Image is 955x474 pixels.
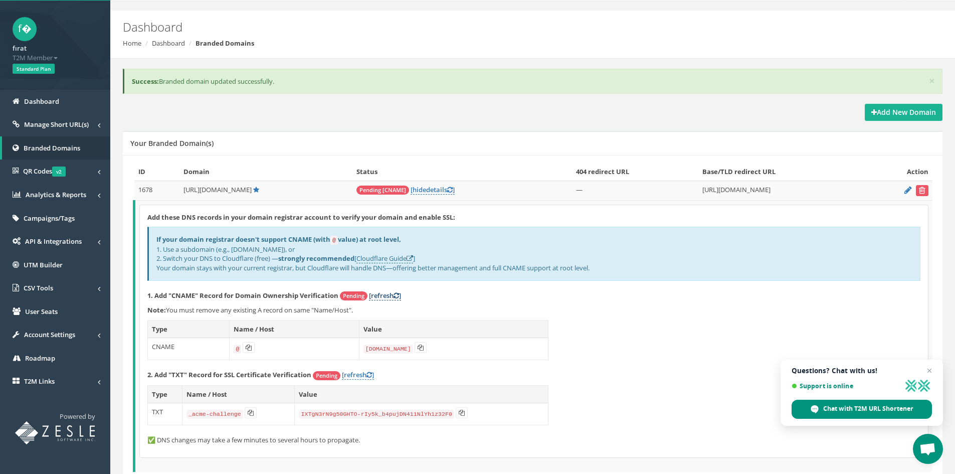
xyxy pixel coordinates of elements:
td: [URL][DOMAIN_NAME] [698,181,866,200]
code: _acme-challenge [186,410,243,419]
p: ✅ DNS changes may take a few minutes to several hours to propagate. [147,435,920,445]
b: Success: [132,77,159,86]
td: TXT [148,403,182,425]
span: Powered by [60,412,95,421]
span: Manage Short URL(s) [24,120,89,129]
h2: Dashboard [123,21,804,34]
code: [DOMAIN_NAME] [363,345,413,354]
strong: 2. Add "TXT" Record for SSL Certificate Verification [147,370,311,379]
a: Default [253,185,259,194]
div: 1. Use a subdomain (e.g., [DOMAIN_NAME]), or 2. Switch your DNS to Cloudflare (free) — [ ] Your d... [147,227,920,280]
td: CNAME [148,338,230,360]
a: [refresh] [369,291,401,300]
b: Note: [147,305,166,314]
span: QR Codes [23,167,66,176]
th: Type [148,320,230,338]
a: [refresh] [342,370,374,380]
span: Campaigns/Tags [24,214,75,223]
div: Branded domain updated successfully. [123,69,942,94]
th: 404 redirect URL [572,163,698,181]
span: CSV Tools [24,283,53,292]
p: You must remove any existing A record on same "Name/Host". [147,305,920,315]
a: Home [123,39,141,48]
span: API & Integrations [25,237,82,246]
span: v2 [52,167,66,177]
span: T2M Links [24,377,55,386]
h5: Your Branded Domain(s) [130,139,214,147]
b: strongly recommended [278,254,354,263]
span: [URL][DOMAIN_NAME] [183,185,252,194]
span: Support is online [792,382,901,390]
span: Analytics & Reports [26,190,86,199]
img: T2M URL Shortener powered by Zesle Software Inc. [15,421,95,444]
th: Type [148,385,182,403]
div: Open chat [913,434,943,464]
code: IXTgN3rN9g50GHTO-rIy5k_b4pujDN411NlYh1z32F0 [299,410,454,419]
th: Action [866,163,932,181]
span: Branded Domains [24,143,80,152]
th: Domain [179,163,352,181]
th: Value [295,385,548,403]
span: Chat with T2M URL Shortener [823,404,913,413]
span: Account Settings [24,330,75,339]
strong: Branded Domains [196,39,254,48]
span: Questions? Chat with us! [792,367,932,375]
th: Status [352,163,572,181]
code: @ [234,345,241,354]
a: Dashboard [152,39,185,48]
th: Value [359,320,548,338]
span: hide [413,185,426,194]
button: × [929,76,935,86]
a: Cloudflare Guide [356,254,413,263]
strong: Add New Domain [871,107,936,117]
strong: fırat [13,44,27,53]
a: Add New Domain [865,104,942,121]
span: f� [13,17,37,41]
code: @ [330,236,338,245]
span: T2M Member [13,53,98,63]
td: — [572,181,698,200]
th: Name / Host [230,320,359,338]
a: fırat T2M Member [13,41,98,62]
strong: 1. Add "CNAME" Record for Domain Ownership Verification [147,291,338,300]
span: Pending [CNAME] [356,186,409,195]
span: UTM Builder [24,260,63,269]
th: Base/TLD redirect URL [698,163,866,181]
span: Pending [313,371,340,380]
span: Standard Plan [13,64,55,74]
th: Name / Host [182,385,295,403]
span: Roadmap [25,354,55,363]
td: 1678 [134,181,180,200]
a: [hidedetails] [411,185,455,195]
span: Close chat [923,365,935,377]
span: Dashboard [24,97,59,106]
span: User Seats [25,307,58,316]
b: If your domain registrar doesn't support CNAME (with value) at root level, [156,235,401,244]
div: Chat with T2M URL Shortener [792,400,932,419]
span: Pending [340,291,367,300]
th: ID [134,163,180,181]
strong: Add these DNS records in your domain registrar account to verify your domain and enable SSL: [147,213,455,222]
